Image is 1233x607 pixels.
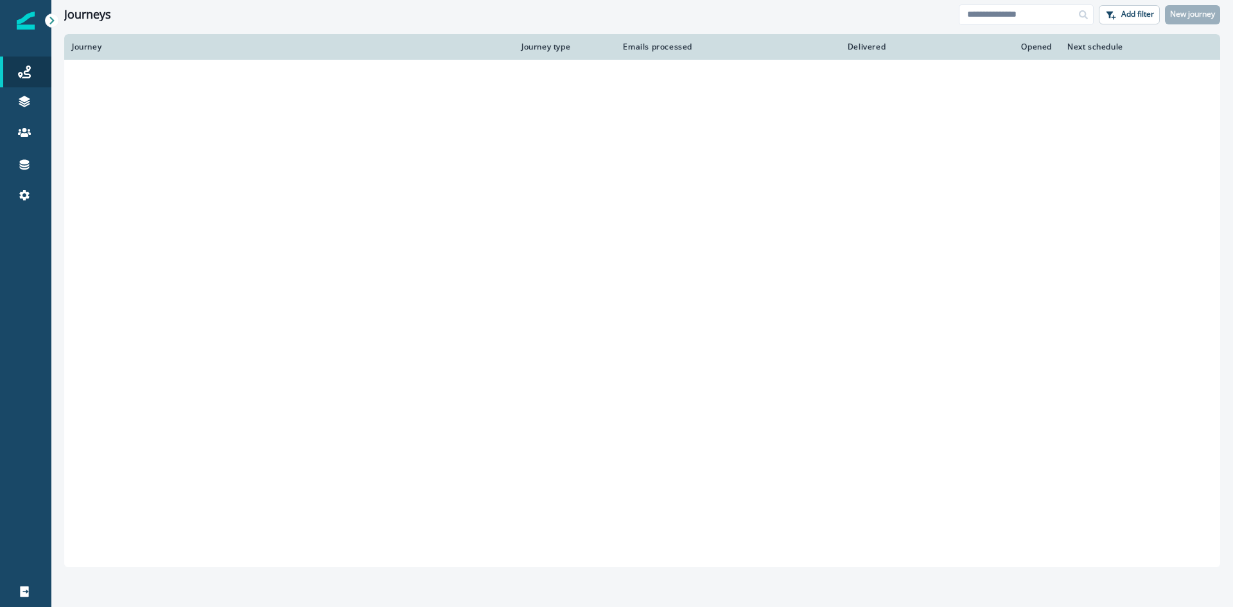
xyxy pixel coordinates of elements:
[521,42,602,52] div: Journey type
[618,42,692,52] div: Emails processed
[17,12,35,30] img: Inflection
[1165,5,1220,24] button: New journey
[1067,42,1180,52] div: Next schedule
[1170,10,1215,19] p: New journey
[64,8,111,22] h1: Journeys
[901,42,1052,52] div: Opened
[1121,10,1154,19] p: Add filter
[72,42,506,52] div: Journey
[1099,5,1160,24] button: Add filter
[708,42,886,52] div: Delivered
